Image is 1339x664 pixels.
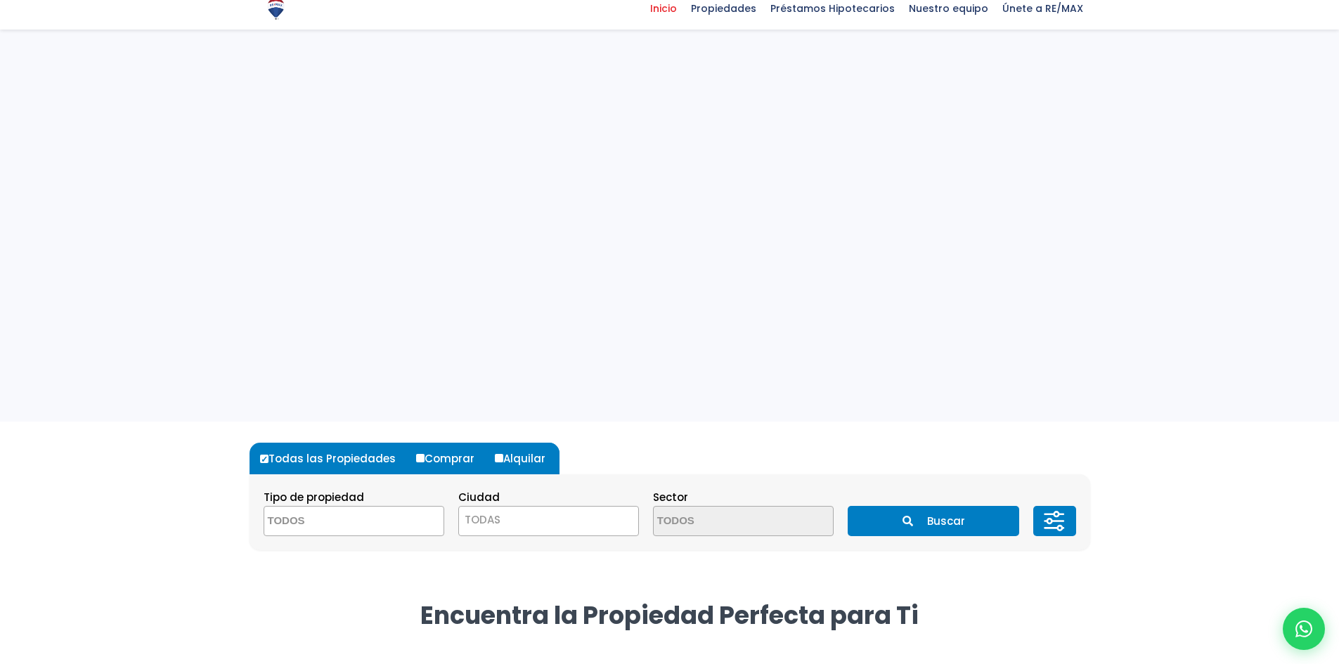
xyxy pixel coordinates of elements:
label: Alquilar [491,443,559,474]
span: TODAS [458,506,639,536]
input: Todas las Propiedades [260,455,269,463]
span: Ciudad [458,490,500,504]
span: TODAS [465,512,500,527]
label: Todas las Propiedades [257,443,410,474]
span: Sector [653,490,688,504]
button: Buscar [848,506,1019,536]
textarea: Search [264,507,401,537]
span: TODAS [459,510,638,530]
input: Alquilar [495,454,503,462]
strong: Encuentra la Propiedad Perfecta para Ti [420,598,919,632]
span: Tipo de propiedad [264,490,364,504]
input: Comprar [416,454,425,462]
textarea: Search [654,507,790,537]
label: Comprar [413,443,489,474]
